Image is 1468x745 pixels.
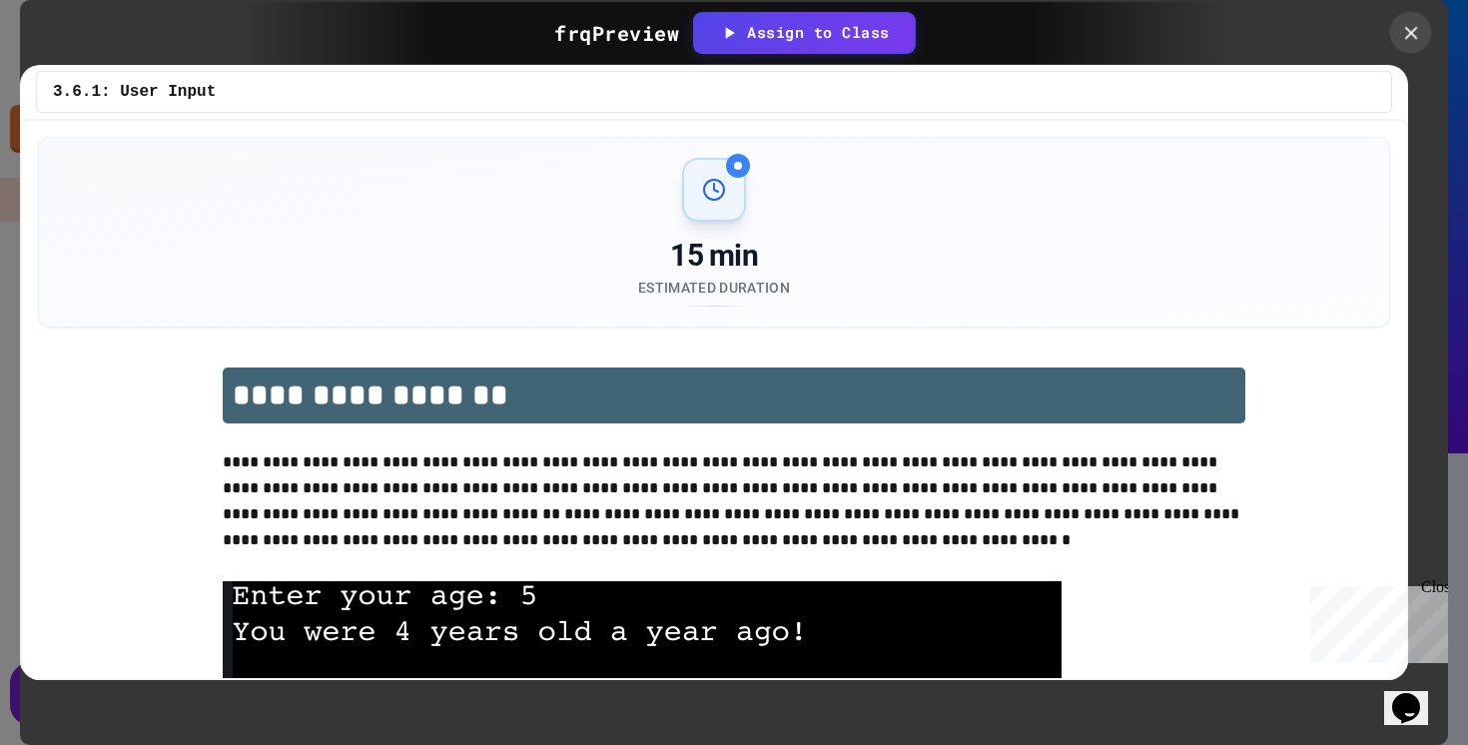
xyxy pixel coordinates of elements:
[53,80,216,104] span: 3.6.1: User Input
[719,21,890,44] div: Assign to Class
[695,14,914,52] button: Assign to Class
[8,8,138,127] div: Chat with us now!Close
[1302,578,1448,663] iframe: chat widget
[1384,665,1448,725] iframe: chat widget
[638,278,790,298] div: Estimated Duration
[638,238,790,274] div: 15 min
[554,18,679,48] div: frq Preview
